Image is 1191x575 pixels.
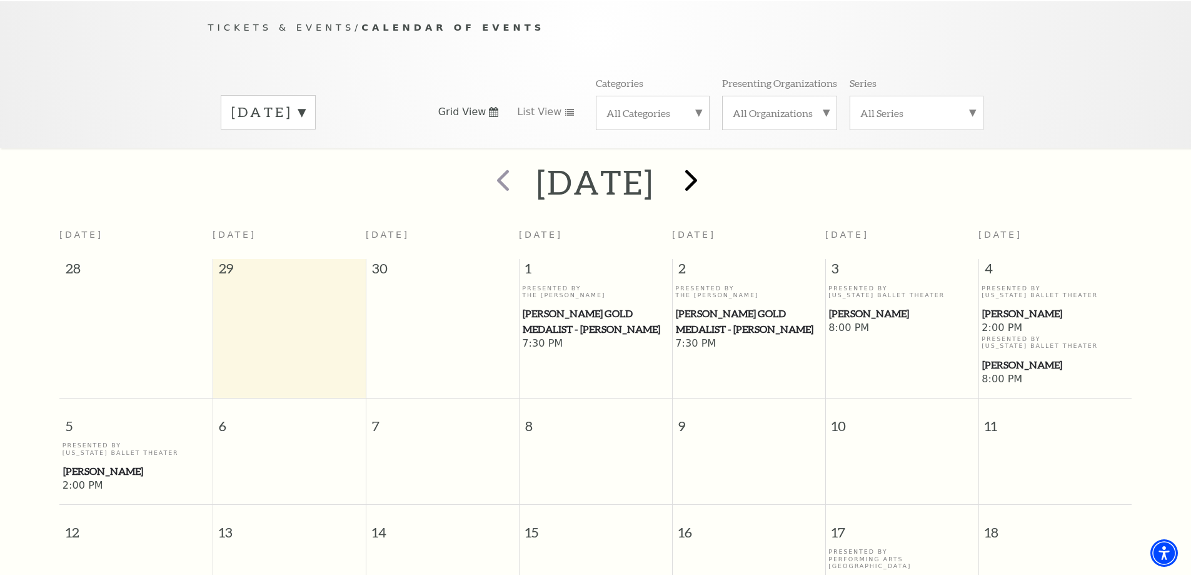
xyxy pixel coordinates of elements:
a: Peter Pan [63,464,209,479]
label: All Categories [606,106,699,120]
span: [DATE] [519,230,563,240]
span: [PERSON_NAME] [829,306,975,322]
span: 3 [826,259,978,284]
span: 14 [366,505,519,548]
span: 12 [59,505,213,548]
p: Categories [596,76,643,89]
span: List View [517,105,561,119]
span: 29 [213,259,366,284]
label: All Series [860,106,973,120]
p: Presented By The [PERSON_NAME] [675,285,822,299]
span: Grid View [438,105,486,119]
span: 28 [59,259,213,284]
button: prev [479,160,525,205]
span: [DATE] [366,230,410,240]
span: 8 [520,399,672,442]
span: 10 [826,399,978,442]
p: Series [850,76,877,89]
span: [PERSON_NAME] [63,464,209,479]
span: Tickets & Events [208,22,355,33]
span: 4 [979,259,1132,284]
label: All Organizations [733,106,827,120]
span: [PERSON_NAME] Gold Medalist - [PERSON_NAME] [523,306,668,337]
span: 15 [520,505,672,548]
span: 8:00 PM [982,373,1128,387]
span: 16 [673,505,825,548]
span: [DATE] [59,230,103,240]
span: 2:00 PM [982,322,1128,335]
p: Presented By Performing Arts [GEOGRAPHIC_DATA] [828,548,975,569]
span: [DATE] [213,230,256,240]
button: next [666,160,712,205]
span: 9 [673,399,825,442]
a: Peter Pan [982,306,1128,322]
p: Presented By The [PERSON_NAME] [522,285,669,299]
span: 2:00 PM [63,479,209,493]
div: Accessibility Menu [1150,539,1178,567]
p: Presenting Organizations [722,76,837,89]
span: 13 [213,505,366,548]
a: Cliburn Gold Medalist - Aristo Sham [675,306,822,337]
span: 6 [213,399,366,442]
a: Peter Pan [828,306,975,322]
span: 17 [826,505,978,548]
span: 18 [979,505,1132,548]
span: 30 [366,259,519,284]
span: 5 [59,399,213,442]
span: [PERSON_NAME] [982,357,1128,373]
label: [DATE] [231,103,305,122]
span: [PERSON_NAME] [982,306,1128,322]
span: [DATE] [978,230,1022,240]
span: 11 [979,399,1132,442]
span: Calendar of Events [361,22,545,33]
p: Presented By [US_STATE] Ballet Theater [982,335,1128,350]
p: Presented By [US_STATE] Ballet Theater [63,442,209,456]
a: Peter Pan [982,357,1128,373]
span: [PERSON_NAME] Gold Medalist - [PERSON_NAME] [676,306,822,337]
span: 8:00 PM [828,322,975,335]
span: 7:30 PM [522,337,669,351]
a: Cliburn Gold Medalist - Aristo Sham [522,306,669,337]
span: 7:30 PM [675,337,822,351]
span: [DATE] [825,230,869,240]
p: Presented By [US_STATE] Ballet Theater [828,285,975,299]
p: / [208,20,983,36]
span: 2 [673,259,825,284]
span: 1 [520,259,672,284]
span: [DATE] [672,230,716,240]
p: Presented By [US_STATE] Ballet Theater [982,285,1128,299]
h2: [DATE] [536,162,655,202]
span: 7 [366,399,519,442]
